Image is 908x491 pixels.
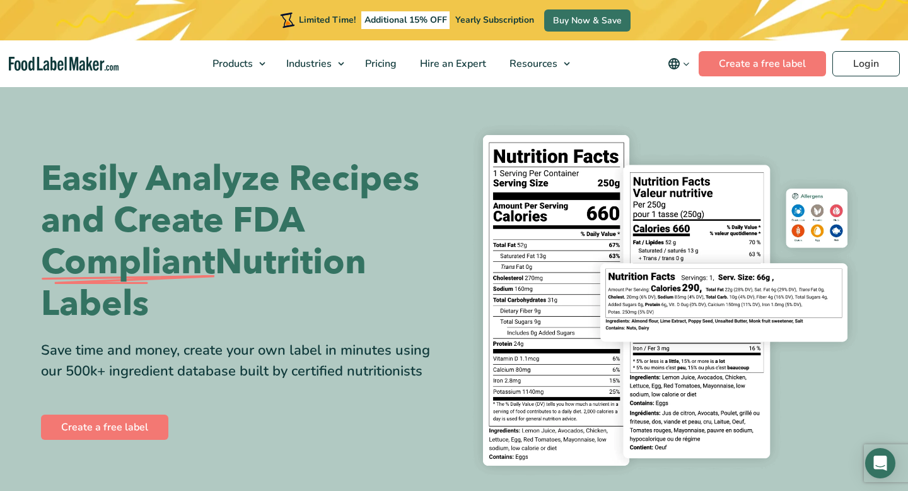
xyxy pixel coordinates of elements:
[299,14,356,26] span: Limited Time!
[409,40,495,87] a: Hire an Expert
[282,57,333,71] span: Industries
[209,57,254,71] span: Products
[832,51,900,76] a: Login
[361,11,450,29] span: Additional 15% OFF
[354,40,405,87] a: Pricing
[699,51,826,76] a: Create a free label
[506,57,559,71] span: Resources
[865,448,895,478] div: Open Intercom Messenger
[201,40,272,87] a: Products
[41,415,168,440] a: Create a free label
[544,9,631,32] a: Buy Now & Save
[41,242,215,283] span: Compliant
[361,57,398,71] span: Pricing
[455,14,534,26] span: Yearly Subscription
[498,40,576,87] a: Resources
[41,340,445,382] div: Save time and money, create your own label in minutes using our 500k+ ingredient database built b...
[41,158,445,325] h1: Easily Analyze Recipes and Create FDA Nutrition Labels
[275,40,351,87] a: Industries
[416,57,487,71] span: Hire an Expert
